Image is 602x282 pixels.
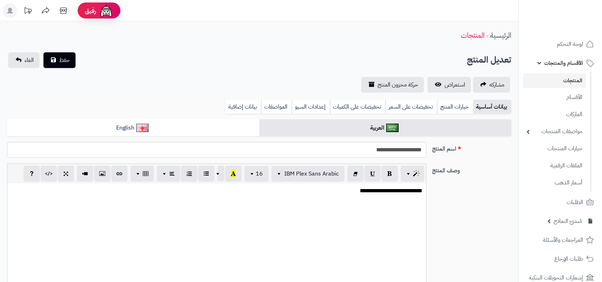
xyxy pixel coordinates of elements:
a: تحديثات المنصة [19,4,37,20]
span: مُنشئ النماذج [554,216,582,226]
span: حركة مخزون المنتج [378,80,418,89]
a: بيانات إضافية [225,100,261,114]
a: مواصفات المنتجات [523,124,586,139]
span: 16 [256,169,263,178]
a: العربية [259,119,512,137]
a: الملفات الرقمية [523,158,586,173]
button: 16 [244,166,269,182]
span: المراجعات والأسئلة [543,235,583,245]
a: الغاء [8,52,40,68]
a: English [7,119,259,137]
span: الطلبات [567,197,583,207]
a: الأقسام [523,90,586,105]
a: المنتجات [523,73,586,88]
a: تخفيضات على الكميات [330,100,385,114]
span: طلبات الإرجاع [554,254,583,264]
a: طلبات الإرجاع [523,250,598,267]
a: أسعار الذهب [523,175,586,190]
span: مشاركه [489,80,504,89]
span: لوحة التحكم [557,39,583,49]
a: المراجعات والأسئلة [523,231,598,249]
button: IBM Plex Sans Arabic [271,166,344,182]
a: المنتجات [461,30,484,41]
label: اسم المنتج [429,142,514,153]
a: الرئيسية [490,30,511,41]
a: مشاركه [473,77,510,93]
img: ai-face.png [99,4,113,18]
a: استعراض [427,77,471,93]
span: استعراض [445,80,465,89]
img: English [136,124,149,132]
h2: تعديل المنتج [467,53,511,67]
span: الغاء [25,56,34,64]
a: إعدادات السيو [292,100,330,114]
a: لوحة التحكم [523,36,598,53]
a: حركة مخزون المنتج [361,77,424,93]
button: حفظ [43,52,76,68]
a: خيارات المنتجات [523,141,586,156]
a: المواصفات [261,100,292,114]
a: الطلبات [523,194,598,211]
span: الأقسام والمنتجات [544,58,583,68]
a: بيانات أساسية [473,100,511,114]
label: وصف المنتج [429,163,514,175]
a: خيارات المنتج [437,100,473,114]
img: العربية [386,124,399,132]
span: IBM Plex Sans Arabic [284,169,339,178]
a: تخفيضات على السعر [385,100,437,114]
span: حفظ [59,56,70,64]
span: رفيق [85,6,96,15]
a: الماركات [523,107,586,122]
